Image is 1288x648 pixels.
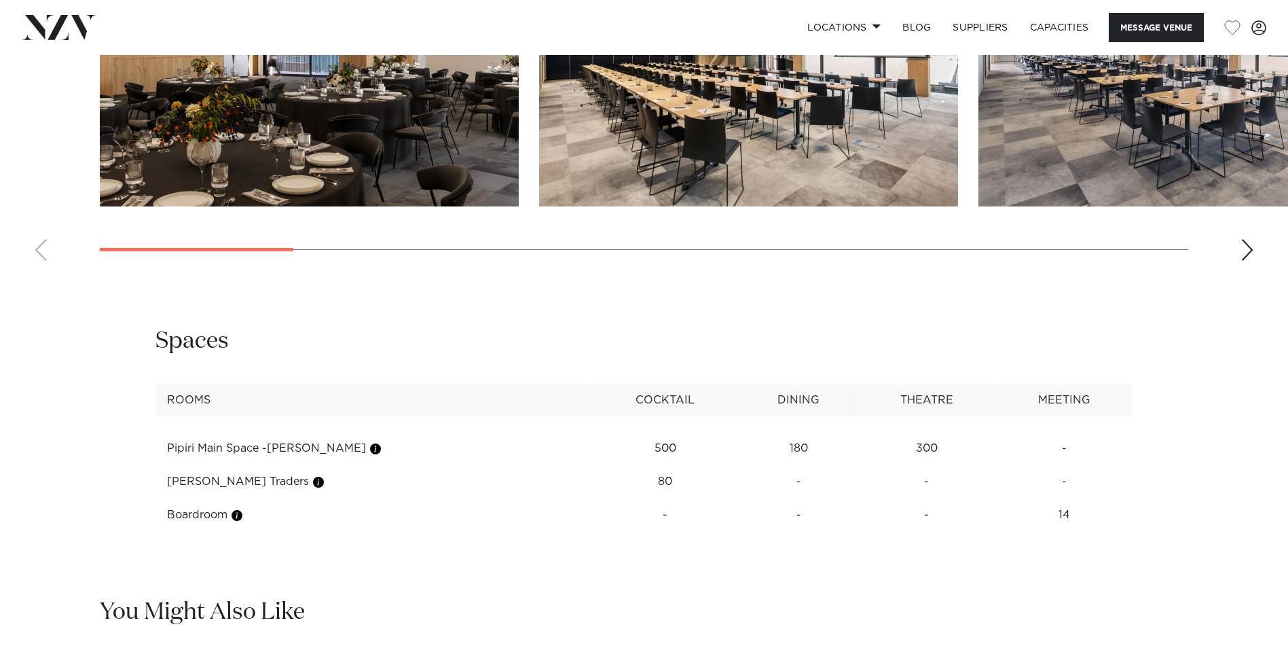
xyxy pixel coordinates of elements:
[891,13,942,42] a: BLOG
[155,432,591,465] td: Pipiri Main Space -[PERSON_NAME]
[739,384,858,417] th: Dining
[942,13,1018,42] a: SUPPLIERS
[155,384,591,417] th: Rooms
[996,384,1133,417] th: Meeting
[591,465,740,499] td: 80
[739,465,858,499] td: -
[155,499,591,532] td: Boardroom
[591,432,740,465] td: 500
[1019,13,1100,42] a: Capacities
[1109,13,1204,42] button: Message Venue
[858,499,995,532] td: -
[591,499,740,532] td: -
[155,465,591,499] td: [PERSON_NAME] Traders
[739,432,858,465] td: 180
[996,432,1133,465] td: -
[858,465,995,499] td: -
[858,432,995,465] td: 300
[739,499,858,532] td: -
[996,465,1133,499] td: -
[155,326,229,357] h2: Spaces
[858,384,995,417] th: Theatre
[22,15,96,39] img: nzv-logo.png
[796,13,891,42] a: Locations
[100,597,305,628] h2: You Might Also Like
[996,499,1133,532] td: 14
[591,384,740,417] th: Cocktail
